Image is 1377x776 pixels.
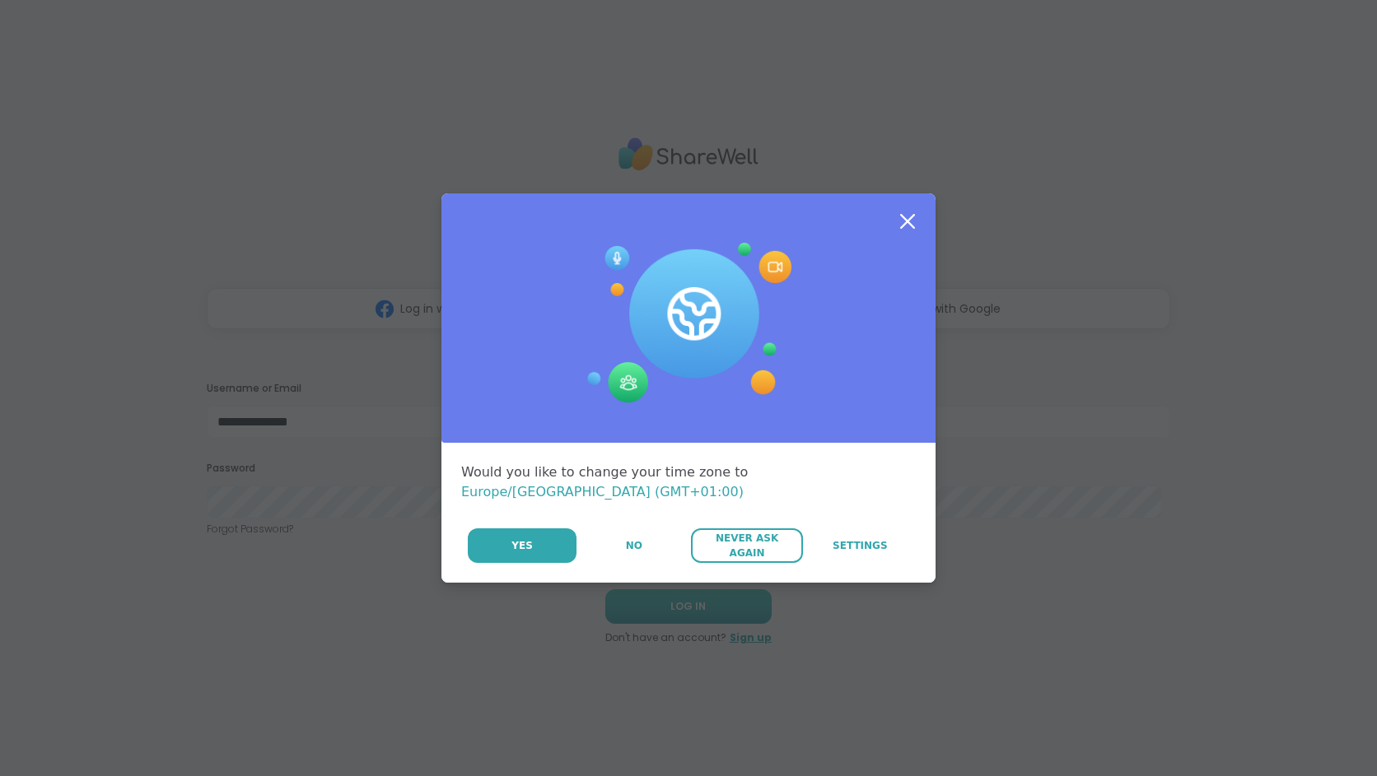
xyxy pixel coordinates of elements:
span: No [626,538,642,553]
img: Session Experience [586,243,791,404]
span: Settings [833,538,888,553]
div: Would you like to change your time zone to [461,462,916,502]
button: Never Ask Again [691,528,802,563]
span: Yes [511,538,533,553]
span: Never Ask Again [699,531,794,560]
a: Settings [805,528,916,563]
span: Europe/[GEOGRAPHIC_DATA] (GMT+01:00) [461,484,744,500]
button: Yes [468,528,576,563]
button: No [578,528,689,563]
